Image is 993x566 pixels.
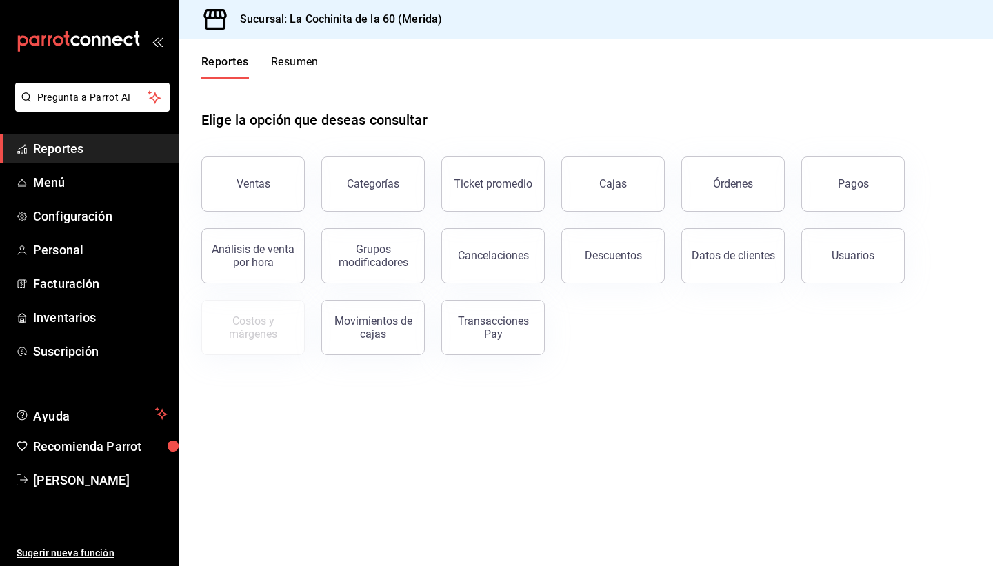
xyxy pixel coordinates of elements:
span: Sugerir nueva función [17,546,168,560]
span: Pregunta a Parrot AI [37,90,148,105]
div: Movimientos de cajas [330,314,416,341]
button: Pregunta a Parrot AI [15,83,170,112]
span: Recomienda Parrot [33,437,168,456]
div: Costos y márgenes [210,314,296,341]
div: Cajas [599,176,628,192]
div: navigation tabs [201,55,319,79]
button: Transacciones Pay [441,300,545,355]
button: Cancelaciones [441,228,545,283]
button: Pagos [801,156,905,212]
button: Categorías [321,156,425,212]
div: Órdenes [713,177,753,190]
span: [PERSON_NAME] [33,471,168,489]
span: Personal [33,241,168,259]
h3: Sucursal: La Cochinita de la 60 (Merida) [229,11,442,28]
button: Ventas [201,156,305,212]
div: Datos de clientes [692,249,775,262]
div: Usuarios [832,249,874,262]
button: Ticket promedio [441,156,545,212]
h1: Elige la opción que deseas consultar [201,110,428,130]
button: open_drawer_menu [152,36,163,47]
button: Descuentos [561,228,665,283]
div: Grupos modificadores [330,243,416,269]
button: Órdenes [681,156,785,212]
button: Movimientos de cajas [321,300,425,355]
button: Resumen [271,55,319,79]
div: Pagos [838,177,869,190]
button: Análisis de venta por hora [201,228,305,283]
div: Descuentos [585,249,642,262]
div: Ticket promedio [454,177,532,190]
span: Menú [33,173,168,192]
span: Suscripción [33,342,168,361]
button: Grupos modificadores [321,228,425,283]
button: Reportes [201,55,249,79]
button: Datos de clientes [681,228,785,283]
span: Ayuda [33,405,150,422]
span: Configuración [33,207,168,225]
div: Transacciones Pay [450,314,536,341]
a: Cajas [561,156,665,212]
div: Ventas [237,177,270,190]
button: Usuarios [801,228,905,283]
div: Cancelaciones [458,249,529,262]
button: Contrata inventarios para ver este reporte [201,300,305,355]
span: Facturación [33,274,168,293]
a: Pregunta a Parrot AI [10,100,170,114]
span: Reportes [33,139,168,158]
div: Categorías [347,177,399,190]
div: Análisis de venta por hora [210,243,296,269]
span: Inventarios [33,308,168,327]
